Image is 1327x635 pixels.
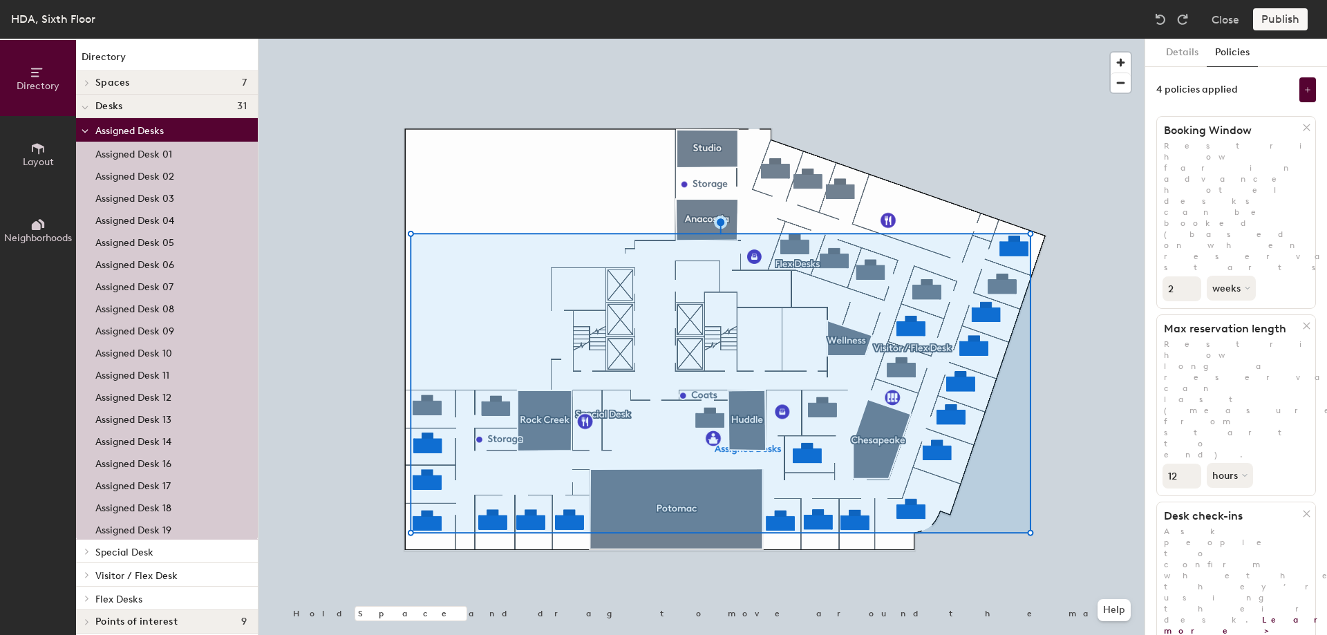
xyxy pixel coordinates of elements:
p: Assigned Desk 03 [95,189,174,205]
button: Details [1158,39,1207,67]
button: Close [1212,8,1239,30]
span: 31 [237,101,247,112]
p: Assigned Desk 07 [95,277,173,293]
h1: Directory [76,50,258,71]
img: Redo [1176,12,1189,26]
span: Special Desk [95,547,153,558]
p: Assigned Desk 17 [95,476,171,492]
p: Assigned Desk 02 [95,167,174,182]
p: Assigned Desk 16 [95,454,171,470]
div: HDA, Sixth Floor [11,10,95,28]
span: Neighborhoods [4,232,72,244]
h1: Booking Window [1157,124,1303,138]
p: Assigned Desk 11 [95,366,169,381]
p: Assigned Desk 04 [95,211,174,227]
button: weeks [1207,276,1256,301]
span: Assigned Desks [95,125,164,137]
p: Restrict how long a reservation can last (measured from start to end). [1157,339,1315,460]
button: Help [1098,599,1131,621]
h1: Desk check-ins [1157,509,1303,523]
span: 9 [241,616,247,627]
span: Points of interest [95,616,178,627]
span: 7 [242,77,247,88]
p: Assigned Desk 01 [95,144,172,160]
p: Assigned Desk 08 [95,299,174,315]
img: Undo [1154,12,1167,26]
span: Spaces [95,77,130,88]
p: Assigned Desk 13 [95,410,171,426]
p: Assigned Desk 19 [95,520,171,536]
p: Restrict how far in advance hotel desks can be booked (based on when reservation starts). [1157,140,1315,273]
h1: Max reservation length [1157,322,1303,336]
p: Assigned Desk 10 [95,343,172,359]
button: hours [1207,463,1253,488]
p: Assigned Desk 06 [95,255,174,271]
button: Policies [1207,39,1258,67]
span: Directory [17,80,59,92]
p: Assigned Desk 14 [95,432,171,448]
span: Layout [23,156,54,168]
span: Flex Desks [95,594,142,605]
p: Assigned Desk 09 [95,321,174,337]
span: Visitor / Flex Desk [95,570,178,582]
div: 4 policies applied [1156,84,1238,95]
p: Assigned Desk 12 [95,388,171,404]
p: Assigned Desk 05 [95,233,174,249]
p: Assigned Desk 18 [95,498,171,514]
span: Desks [95,101,122,112]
